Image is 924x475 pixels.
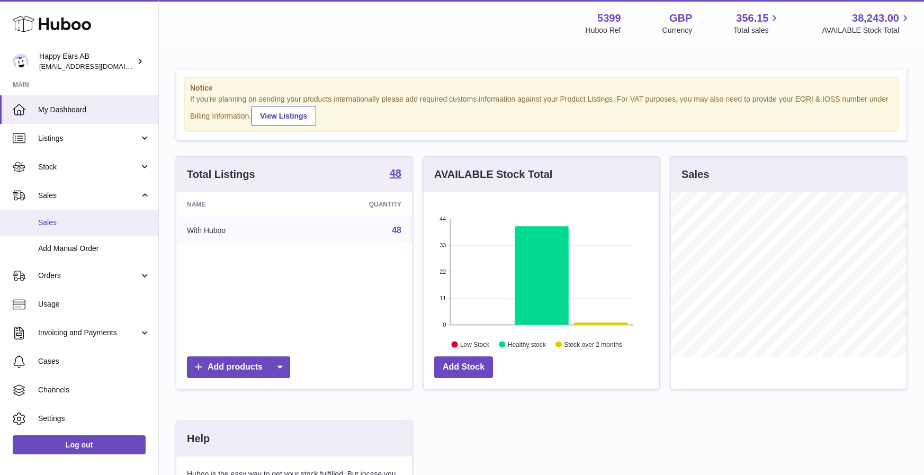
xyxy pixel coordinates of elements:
strong: GBP [669,11,692,25]
span: Settings [38,414,150,424]
h3: Sales [681,167,709,182]
span: Total sales [733,25,781,35]
h3: Help [187,432,210,446]
span: AVAILABLE Stock Total [822,25,911,35]
text: 44 [439,216,446,222]
span: 38,243.00 [852,11,899,25]
div: Happy Ears AB [39,51,134,71]
strong: 48 [390,168,401,178]
span: Stock [38,162,139,172]
div: Huboo Ref [586,25,621,35]
span: My Dashboard [38,105,150,115]
text: 33 [439,242,446,248]
span: Usage [38,299,150,309]
span: Orders [38,271,139,281]
a: 356.15 Total sales [733,11,781,35]
strong: 5399 [597,11,621,25]
a: 38,243.00 AVAILABLE Stock Total [822,11,911,35]
text: 22 [439,268,446,275]
span: Listings [38,133,139,144]
a: Add Stock [434,356,493,378]
img: 3pl@happyearsearplugs.com [13,53,29,69]
text: 0 [443,321,446,328]
a: 48 [392,226,401,235]
span: [EMAIL_ADDRESS][DOMAIN_NAME] [39,62,156,70]
th: Name [176,192,301,217]
h3: Total Listings [187,167,255,182]
span: Add Manual Order [38,244,150,254]
a: Log out [13,435,146,454]
a: View Listings [251,106,316,126]
text: Low Stock [460,340,490,348]
th: Quantity [301,192,412,217]
span: 356.15 [736,11,768,25]
span: Cases [38,356,150,366]
span: Sales [38,218,150,228]
span: Channels [38,385,150,395]
div: Currency [662,25,693,35]
a: Add products [187,356,290,378]
text: Stock over 2 months [564,340,622,348]
text: Healthy stock [508,340,546,348]
td: With Huboo [176,217,301,244]
span: Sales [38,191,139,201]
strong: Notice [190,83,893,93]
text: 11 [439,295,446,301]
div: If you're planning on sending your products internationally please add required customs informati... [190,94,893,126]
span: Invoicing and Payments [38,328,139,338]
a: 48 [390,168,401,181]
h3: AVAILABLE Stock Total [434,167,552,182]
